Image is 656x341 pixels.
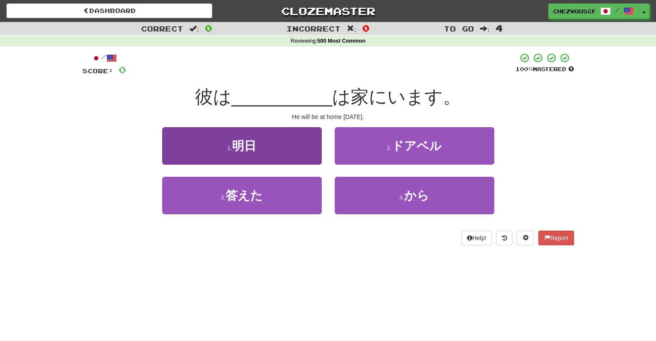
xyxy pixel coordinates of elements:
[548,3,639,19] a: chezvouscf /
[615,7,619,13] span: /
[347,25,356,32] span: :
[227,144,232,151] small: 1 .
[362,23,370,33] span: 0
[335,127,494,165] button: 2.ドアベル
[515,66,533,72] span: 100 %
[226,189,263,202] span: 答えた
[399,194,405,201] small: 4 .
[82,53,126,63] div: /
[119,64,126,75] span: 0
[232,139,256,153] span: 明日
[553,7,596,15] span: chezvouscf
[232,87,333,107] span: __________
[205,23,212,33] span: 0
[538,231,574,245] button: Report
[189,25,199,32] span: :
[387,144,392,151] small: 2 .
[221,194,226,201] small: 3 .
[496,23,503,33] span: 4
[392,139,442,153] span: ドアベル
[195,87,232,107] span: 彼は
[162,177,322,214] button: 3.答えた
[162,127,322,165] button: 1.明日
[317,38,365,44] strong: 500 Most Common
[332,87,461,107] span: は家にいます。
[461,231,492,245] button: Help!
[444,24,474,33] span: To go
[496,231,512,245] button: Round history (alt+y)
[286,24,341,33] span: Incorrect
[6,3,212,18] a: Dashboard
[515,66,574,73] div: Mastered
[82,113,574,121] div: He will be at home [DATE].
[141,24,183,33] span: Correct
[335,177,494,214] button: 4.から
[82,67,113,75] span: Score:
[225,3,431,19] a: Clozemaster
[404,189,429,202] span: から
[480,25,490,32] span: :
